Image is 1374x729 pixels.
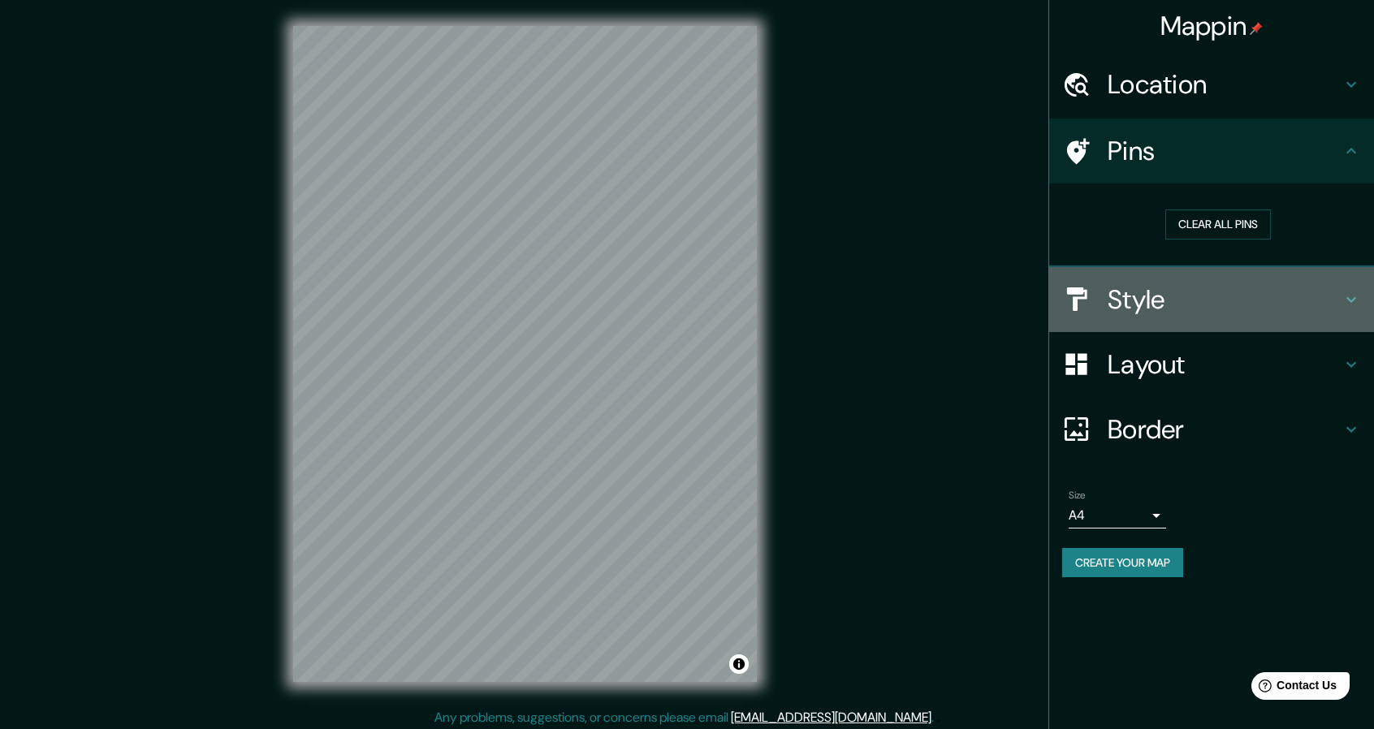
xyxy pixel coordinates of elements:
[936,708,940,727] div: .
[293,26,757,682] canvas: Map
[729,654,749,674] button: Toggle attribution
[1049,397,1374,462] div: Border
[1108,283,1342,316] h4: Style
[1250,22,1263,35] img: pin-icon.png
[1108,348,1342,381] h4: Layout
[934,708,936,727] div: .
[1165,209,1271,239] button: Clear all pins
[1108,68,1342,101] h4: Location
[731,709,931,726] a: [EMAIL_ADDRESS][DOMAIN_NAME]
[1049,267,1374,332] div: Style
[1108,413,1342,446] h4: Border
[1049,119,1374,183] div: Pins
[1069,503,1166,528] div: A4
[1062,548,1183,578] button: Create your map
[434,708,934,727] p: Any problems, suggestions, or concerns please email .
[1049,52,1374,117] div: Location
[1049,332,1374,397] div: Layout
[1160,10,1264,42] h4: Mappin
[1069,488,1086,502] label: Size
[1108,135,1342,167] h4: Pins
[1229,666,1356,711] iframe: Help widget launcher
